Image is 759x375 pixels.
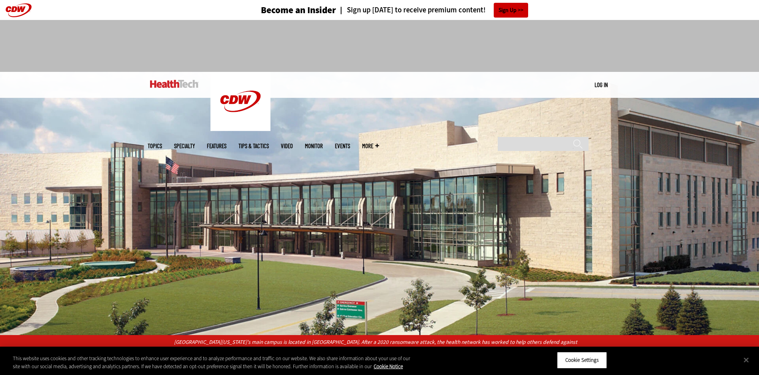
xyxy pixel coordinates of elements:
a: Sign Up [494,3,528,18]
a: More information about your privacy [374,363,403,370]
a: Log in [595,81,608,88]
span: More [362,143,379,149]
span: Specialty [174,143,195,149]
a: Video [281,143,293,149]
a: CDW [210,125,270,133]
div: User menu [595,81,608,89]
a: Become an Insider [231,6,336,15]
h3: Become an Insider [261,6,336,15]
a: Sign up [DATE] to receive premium content! [336,6,486,14]
span: Topics [148,143,162,149]
a: Features [207,143,226,149]
p: [GEOGRAPHIC_DATA][US_STATE]’s main campus is located in [GEOGRAPHIC_DATA]. After a 2020 ransomwar... [174,338,585,355]
img: Home [210,72,270,131]
button: Cookie Settings [557,352,607,369]
img: Home [150,80,198,88]
iframe: advertisement [234,28,525,64]
button: Close [737,351,755,369]
a: Tips & Tactics [238,143,269,149]
div: This website uses cookies and other tracking technologies to enhance user experience and to analy... [13,355,417,370]
a: Events [335,143,350,149]
a: MonITor [305,143,323,149]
